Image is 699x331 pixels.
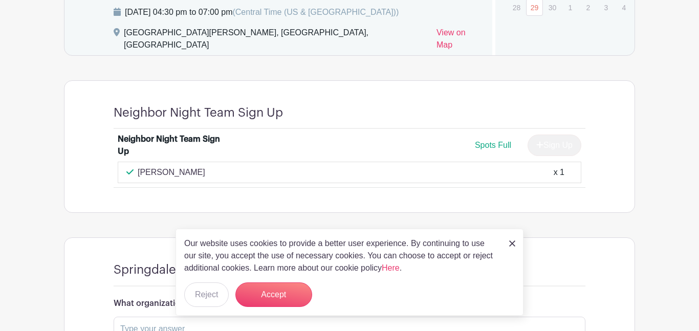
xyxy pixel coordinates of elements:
[124,27,428,55] div: [GEOGRAPHIC_DATA][PERSON_NAME], [GEOGRAPHIC_DATA], [GEOGRAPHIC_DATA]
[235,282,312,307] button: Accept
[554,166,564,179] div: x 1
[475,141,511,149] span: Spots Full
[184,237,498,274] p: Our website uses cookies to provide a better user experience. By continuing to use our site, you ...
[184,282,229,307] button: Reject
[138,166,205,179] p: [PERSON_NAME]
[114,105,283,120] h4: Neighbor Night Team Sign Up
[125,6,399,18] div: [DATE] 04:30 pm to 07:00 pm
[114,299,585,308] h6: What organization/group is your team?
[509,240,515,247] img: close_button-5f87c8562297e5c2d7936805f587ecaba9071eb48480494691a3f1689db116b3.svg
[382,263,400,272] a: Here
[118,133,222,158] div: Neighbor Night Team Sign Up
[436,27,480,55] a: View on Map
[232,8,399,16] span: (Central Time (US & [GEOGRAPHIC_DATA]))
[114,262,348,277] h4: Springdale Neighbor Night Team Sign Up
